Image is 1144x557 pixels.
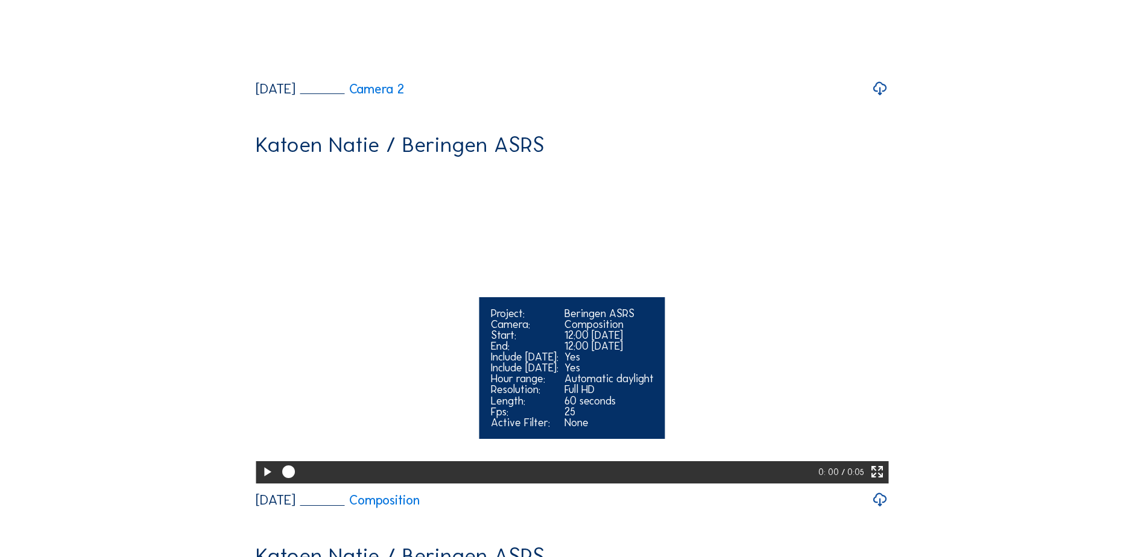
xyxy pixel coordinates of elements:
div: 25 [564,406,654,417]
div: Include [DATE]: [491,351,558,362]
div: Length: [491,395,558,406]
div: 12:00 [DATE] [564,330,654,341]
div: Automatic daylight [564,373,654,384]
div: [DATE] [256,493,295,507]
div: Include [DATE]: [491,362,558,373]
div: Fps: [491,406,558,417]
div: / 0:05 [841,461,864,483]
a: Camera 2 [300,83,405,96]
div: [DATE] [256,82,295,96]
div: 12:00 [DATE] [564,341,654,351]
div: Yes [564,362,654,373]
div: Composition [564,319,654,330]
div: Beringen ASRS [564,308,654,319]
div: Katoen Natie / Beringen ASRS [256,134,545,156]
video: Your browser does not support the video tag. [256,165,888,482]
div: 0: 00 [818,461,841,483]
div: Start: [491,330,558,341]
div: None [564,417,654,428]
div: Resolution: [491,384,558,395]
div: Hour range: [491,373,558,384]
div: Project: [491,308,558,319]
div: Camera: [491,319,558,330]
a: Composition [300,494,420,507]
div: Full HD [564,384,654,395]
div: 60 seconds [564,395,654,406]
div: Active Filter: [491,417,558,428]
div: Yes [564,351,654,362]
div: End: [491,341,558,351]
